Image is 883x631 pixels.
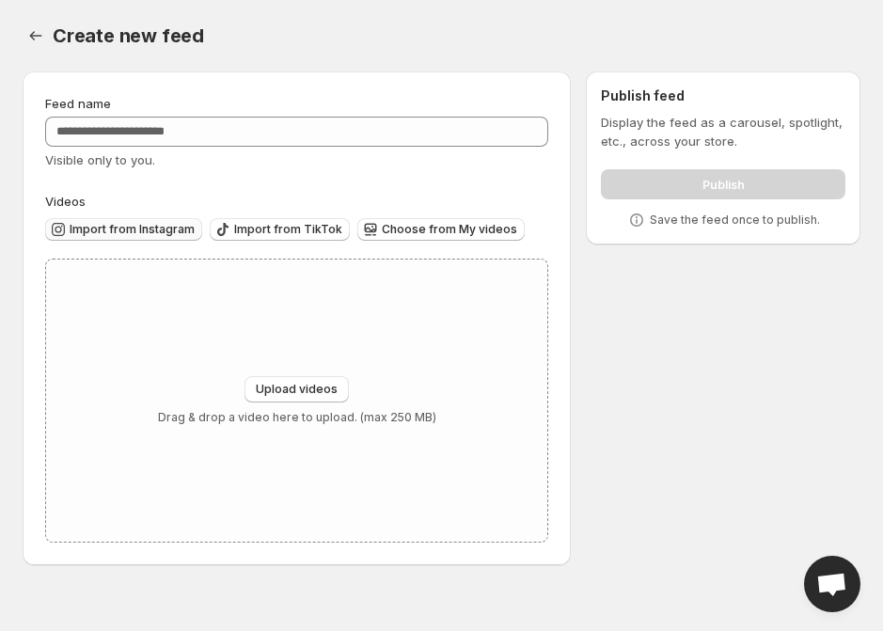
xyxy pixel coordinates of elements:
p: Display the feed as a carousel, spotlight, etc., across your store. [601,113,845,150]
p: Drag & drop a video here to upload. (max 250 MB) [158,410,436,425]
span: Videos [45,194,86,209]
button: Upload videos [244,376,349,402]
span: Choose from My videos [382,222,517,237]
div: Open chat [804,556,860,612]
span: Create new feed [53,24,204,47]
span: Upload videos [256,382,338,397]
button: Settings [23,23,49,49]
span: Import from TikTok [234,222,342,237]
h2: Publish feed [601,87,845,105]
span: Visible only to you. [45,152,155,167]
button: Import from TikTok [210,218,350,241]
button: Choose from My videos [357,218,525,241]
p: Save the feed once to publish. [650,213,820,228]
span: Import from Instagram [70,222,195,237]
button: Import from Instagram [45,218,202,241]
span: Feed name [45,96,111,111]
